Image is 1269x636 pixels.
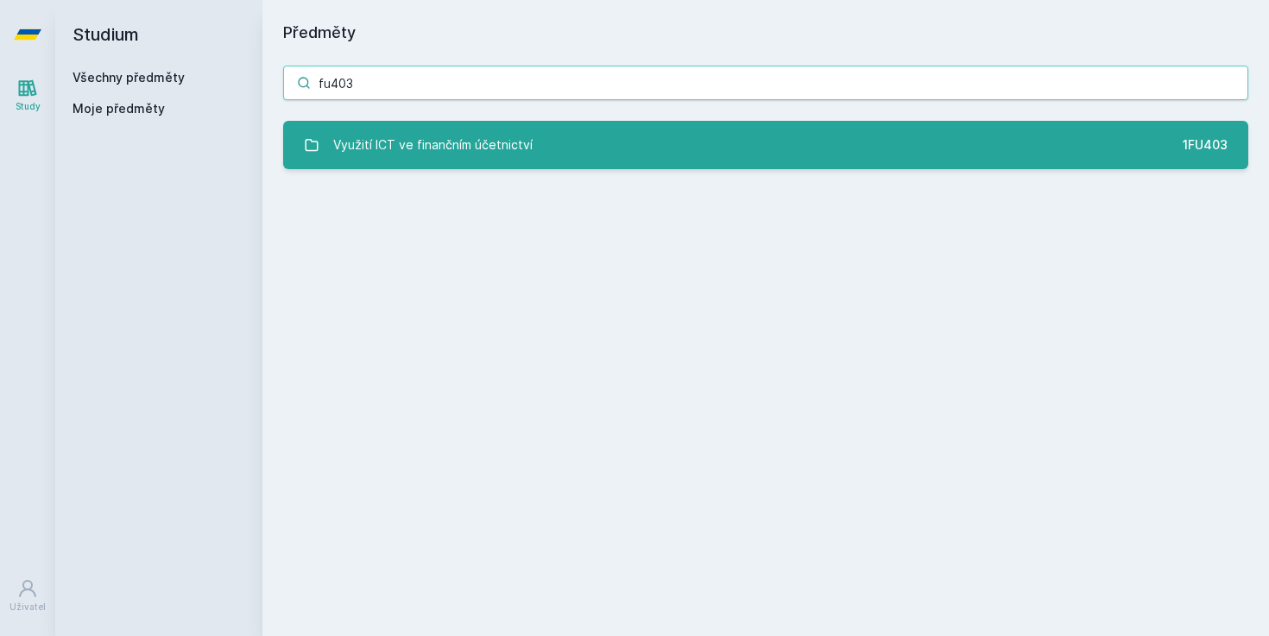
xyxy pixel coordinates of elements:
[73,100,165,117] span: Moje předměty
[1183,136,1228,154] div: 1FU403
[9,601,46,614] div: Uživatel
[3,69,52,122] a: Study
[16,100,41,113] div: Study
[73,70,185,85] a: Všechny předměty
[283,21,1248,45] h1: Předměty
[3,570,52,622] a: Uživatel
[333,128,533,162] div: Využití ICT ve finančním účetnictví
[283,121,1248,169] a: Využití ICT ve finančním účetnictví 1FU403
[283,66,1248,100] input: Název nebo ident předmětu…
